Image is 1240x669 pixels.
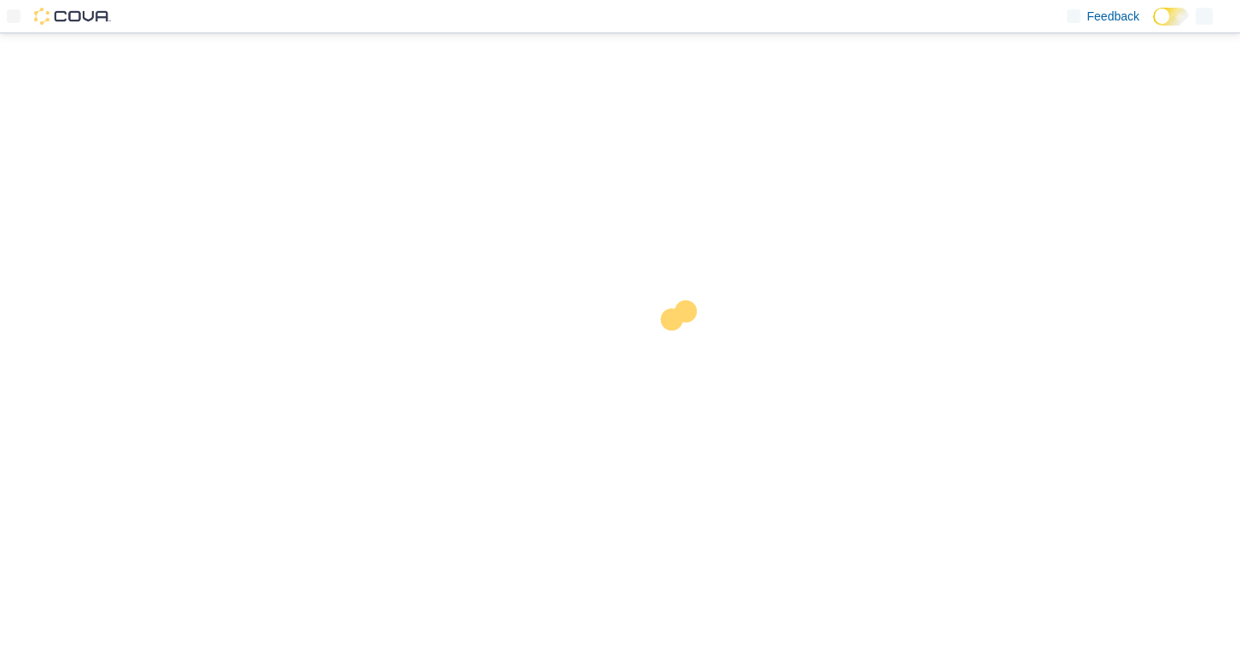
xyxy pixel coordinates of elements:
[1087,8,1139,25] span: Feedback
[620,288,748,416] img: cova-loader
[1153,8,1189,26] input: Dark Mode
[34,8,111,25] img: Cova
